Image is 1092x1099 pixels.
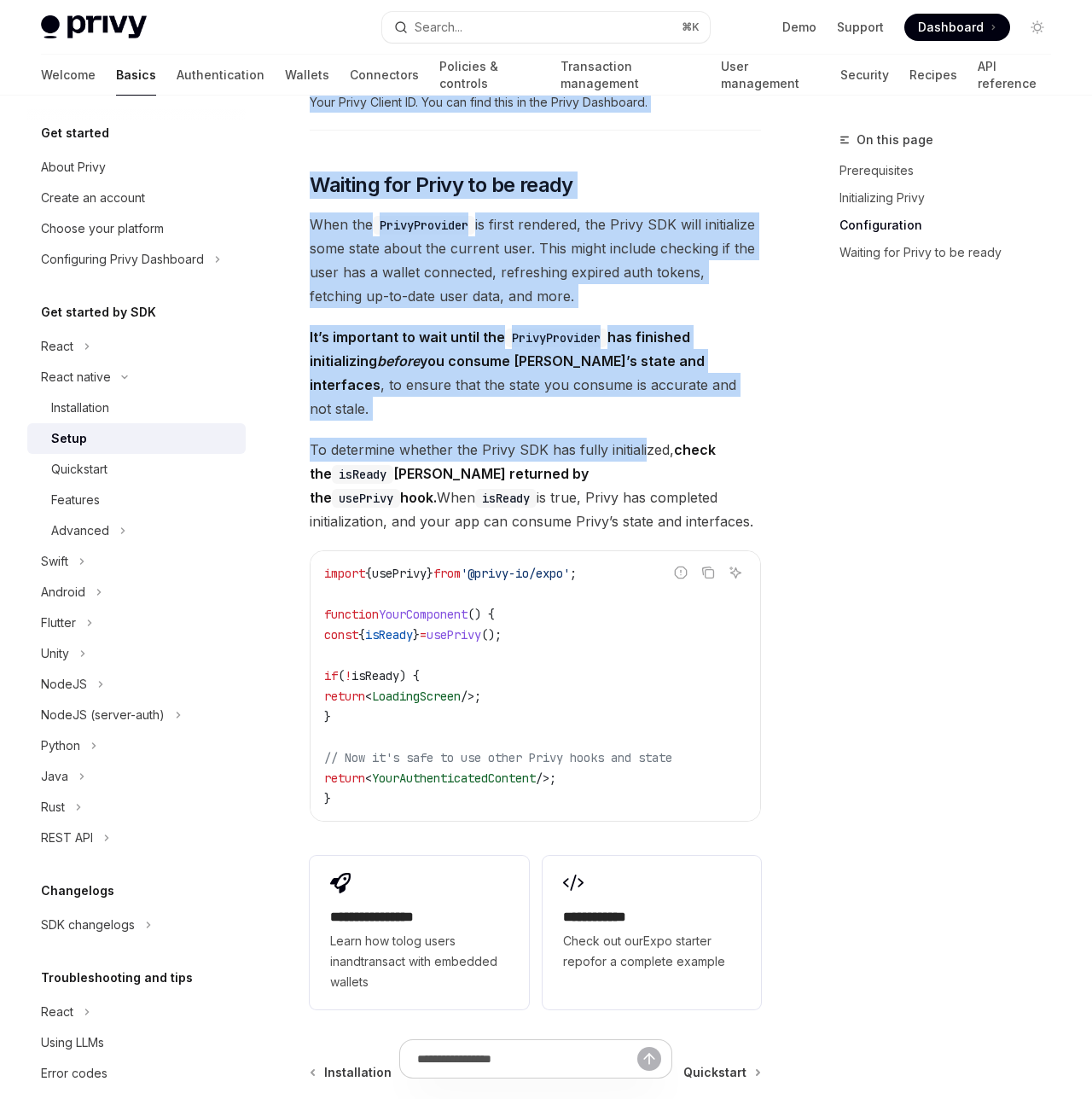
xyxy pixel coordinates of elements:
span: () { [468,607,495,622]
button: Toggle Java section [27,761,246,792]
span: ! [345,668,351,683]
a: Security [840,55,889,96]
a: Configuration [839,212,1065,239]
a: Dashboard [904,14,1010,41]
span: function [324,607,379,622]
span: Dashboard [918,19,984,36]
a: Connectors [350,55,419,96]
span: } [427,566,433,581]
em: before [377,352,420,369]
button: Toggle NodeJS (server-auth) section [27,700,246,730]
a: Create an account [27,183,246,213]
code: PrivyProvider [505,329,607,347]
a: Features [27,485,246,515]
span: Waiting for Privy to be ready [310,172,573,199]
span: const [324,627,358,643]
input: Ask a question... [417,1040,637,1078]
button: Report incorrect code [670,561,692,584]
button: Toggle React native section [27,362,246,392]
div: Swift [41,551,68,572]
h5: Changelogs [41,881,114,901]
div: About Privy [41,157,106,177]
a: Wallets [285,55,329,96]
button: Toggle SDK changelogs section [27,910,246,940]
span: usePrivy [427,627,481,643]
div: NodeJS (server-auth) [41,705,165,725]
a: Support [837,19,884,36]
span: isReady [365,627,413,643]
div: Quickstart [51,459,107,480]
div: Search... [415,17,462,38]
div: SDK changelogs [41,915,135,935]
button: Send message [637,1047,661,1071]
div: Installation [51,398,109,418]
span: < [365,770,372,786]
div: React [41,336,73,357]
button: Toggle React section [27,997,246,1027]
button: Toggle Unity section [27,638,246,669]
a: Waiting for Privy to be ready [839,239,1065,266]
code: isReady [332,465,393,484]
a: transact with embedded wallets [330,954,497,989]
span: , to ensure that the state you consume is accurate and not stale. [310,325,761,421]
a: Welcome [41,55,96,96]
h5: Get started [41,123,109,143]
button: Toggle Rust section [27,792,246,823]
a: Prerequisites [839,157,1065,184]
a: Error codes [27,1058,246,1089]
a: Using LLMs [27,1027,246,1058]
a: **** **** **** *Learn how tolog users inandtransact with embedded wallets [310,856,528,1009]
div: React native [41,367,111,387]
div: Rust [41,797,65,817]
span: } [413,627,420,643]
span: usePrivy [372,566,427,581]
span: LoadingScreen [372,689,461,704]
a: Policies & controls [439,55,540,96]
div: Android [41,582,85,602]
div: Configuring Privy Dashboard [41,249,204,270]
span: YourAuthenticatedContent [372,770,536,786]
img: light logo [41,15,147,39]
span: /> [461,689,474,704]
div: Advanced [51,520,109,541]
span: from [433,566,461,581]
span: { [358,627,365,643]
a: User management [721,55,820,96]
span: (); [481,627,502,643]
span: return [324,689,365,704]
a: Choose your platform [27,213,246,244]
span: ( [338,668,345,683]
div: Choose your platform [41,218,164,239]
div: Features [51,490,100,510]
span: { [365,566,372,581]
a: Basics [116,55,156,96]
span: Learn how to and [330,931,508,992]
button: Open search [382,12,710,43]
span: import [324,566,365,581]
span: '@privy-io/expo' [461,566,570,581]
span: ) { [399,668,420,683]
span: /> [536,770,549,786]
a: Authentication [177,55,264,96]
a: **** **** **Check out ourExpo starter repofor a complete example [543,856,761,1009]
span: ; [570,566,577,581]
button: Toggle Flutter section [27,608,246,638]
div: Java [41,766,68,787]
h5: Troubleshooting and tips [41,968,193,988]
code: isReady [475,489,537,508]
div: Create an account [41,188,145,208]
code: usePrivy [332,489,400,508]
span: } [324,709,331,724]
a: Initializing Privy [839,184,1065,212]
button: Toggle Python section [27,730,246,761]
a: Quickstart [27,454,246,485]
a: Demo [782,19,816,36]
span: When the is first rendered, the Privy SDK will initialize some state about the current user. This... [310,212,761,308]
span: // Now it's safe to use other Privy hooks and state [324,750,672,765]
a: About Privy [27,152,246,183]
code: PrivyProvider [373,216,475,235]
span: return [324,770,365,786]
div: NodeJS [41,674,87,695]
button: Copy the contents from the code block [697,561,719,584]
div: Unity [41,643,69,664]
